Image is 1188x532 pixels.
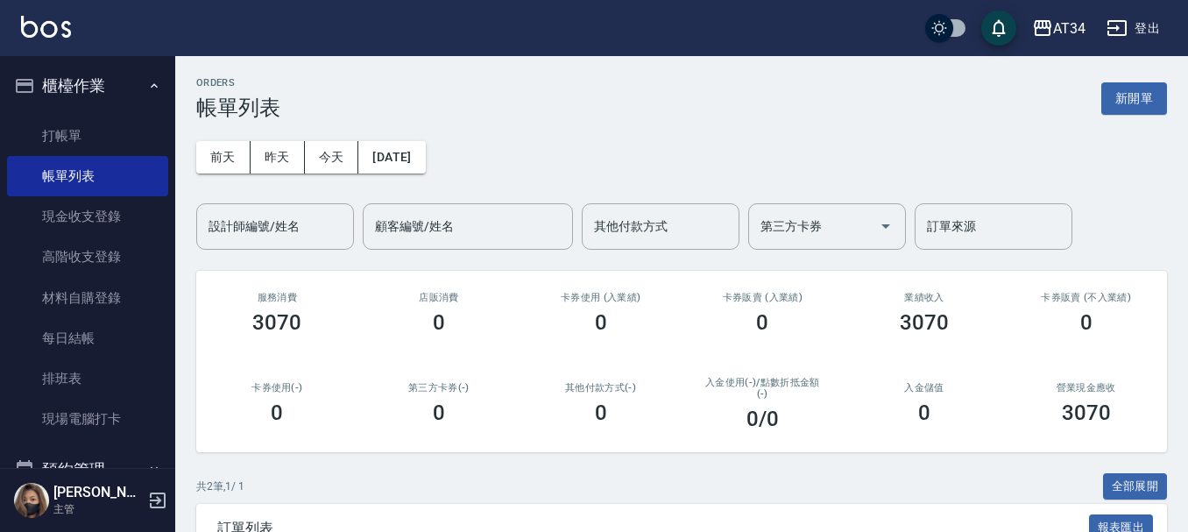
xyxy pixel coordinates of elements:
a: 現場電腦打卡 [7,399,168,439]
h2: 店販消費 [379,292,499,303]
a: 每日結帳 [7,318,168,358]
h2: 其他付款方式(-) [541,382,661,394]
h2: 卡券使用 (入業績) [541,292,661,303]
h3: 0 [918,401,930,425]
h2: 營業現金應收 [1026,382,1146,394]
button: [DATE] [358,141,425,174]
button: save [981,11,1016,46]
button: Open [872,212,900,240]
h2: 卡券販賣 (不入業績) [1026,292,1146,303]
button: 今天 [305,141,359,174]
p: 共 2 筆, 1 / 1 [196,479,244,494]
h3: 帳單列表 [196,96,280,120]
button: 預約管理 [7,447,168,493]
h5: [PERSON_NAME] [53,484,143,501]
h2: 入金使用(-) /點數折抵金額(-) [703,377,823,400]
h3: 0 [756,310,768,335]
h2: ORDERS [196,77,280,89]
h3: 0 [1080,310,1093,335]
a: 打帳單 [7,116,168,156]
h3: 服務消費 [217,292,337,303]
button: 全部展開 [1103,473,1168,500]
h2: 第三方卡券(-) [379,382,499,394]
a: 帳單列表 [7,156,168,196]
button: 前天 [196,141,251,174]
img: Person [14,483,49,518]
h2: 業績收入 [865,292,985,303]
h2: 卡券使用(-) [217,382,337,394]
h3: 0 /0 [746,407,779,431]
a: 排班表 [7,358,168,399]
a: 高階收支登錄 [7,237,168,277]
a: 新開單 [1101,89,1167,106]
div: AT34 [1053,18,1085,39]
h3: 3070 [1062,401,1111,425]
button: AT34 [1025,11,1093,46]
h3: 3070 [900,310,949,335]
h3: 0 [433,310,445,335]
button: 登出 [1100,12,1167,45]
h2: 入金儲值 [865,382,985,394]
a: 材料自購登錄 [7,278,168,318]
h3: 0 [595,310,607,335]
h2: 卡券販賣 (入業績) [703,292,823,303]
h3: 3070 [252,310,301,335]
h3: 0 [271,401,283,425]
button: 昨天 [251,141,305,174]
img: Logo [21,16,71,38]
button: 新開單 [1101,82,1167,115]
h3: 0 [433,401,445,425]
p: 主管 [53,501,143,517]
button: 櫃檯作業 [7,63,168,109]
h3: 0 [595,401,607,425]
a: 現金收支登錄 [7,196,168,237]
